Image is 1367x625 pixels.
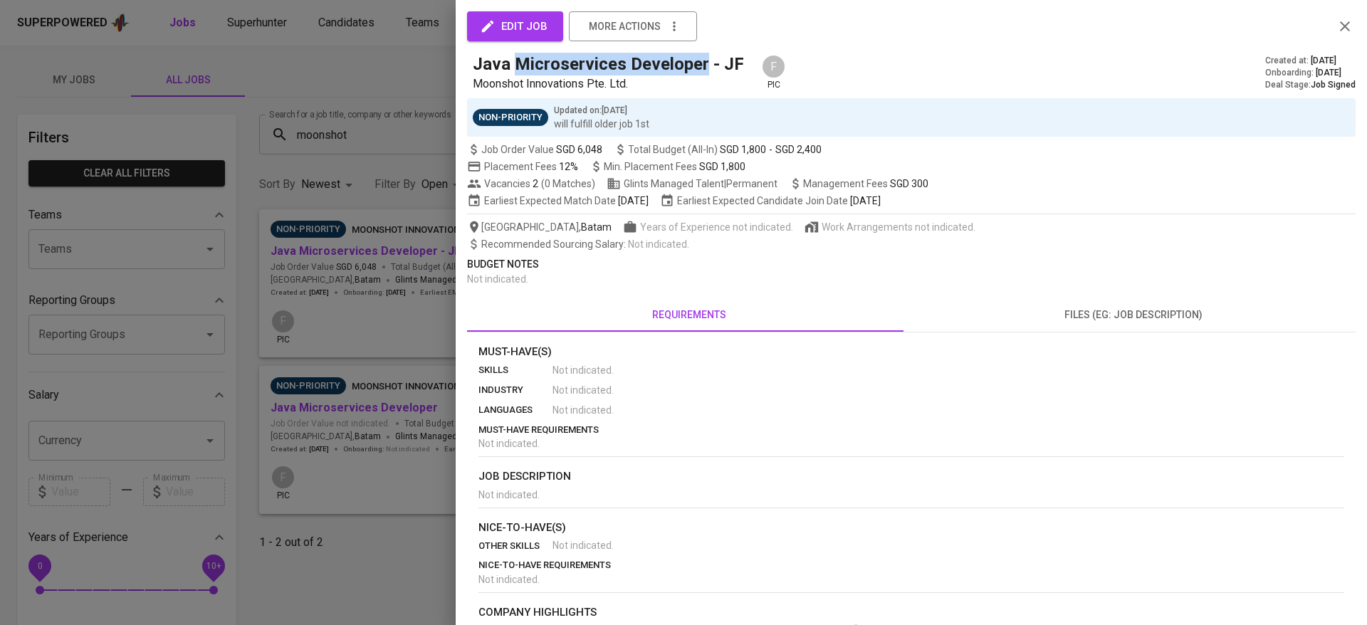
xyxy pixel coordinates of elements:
span: Not indicated . [552,363,614,377]
p: Budget Notes [467,257,1356,272]
button: edit job [467,11,563,41]
span: Not indicated . [552,403,614,417]
span: SGD 2,400 [775,142,822,157]
span: files (eg: job description) [920,306,1347,324]
span: Earliest Expected Match Date [467,194,649,208]
h5: Java Microservices Developer - JF [473,53,744,75]
span: Job Order Value [467,142,602,157]
span: Glints Managed Talent | Permanent [607,177,777,191]
span: Batam [581,220,612,234]
div: F [761,54,786,79]
span: Job Signed [1311,80,1356,90]
span: Not indicated . [628,238,689,250]
span: Not indicated . [552,538,614,552]
span: [DATE] [850,194,881,208]
span: [DATE] [1311,55,1336,67]
span: Not indicated . [478,489,540,500]
span: Non-Priority [473,111,548,125]
p: skills [478,363,552,377]
p: job description [478,468,1344,485]
span: Earliest Expected Candidate Join Date [660,194,881,208]
p: nice-to-have(s) [478,520,1344,536]
div: pic [761,54,786,91]
span: Not indicated . [478,574,540,585]
span: Not indicated . [552,383,614,397]
p: languages [478,403,552,417]
div: Deal Stage : [1265,79,1356,91]
span: [GEOGRAPHIC_DATA] , [467,220,612,234]
p: will fulfill older job 1st [554,117,649,131]
p: industry [478,383,552,397]
button: more actions [569,11,697,41]
span: Min. Placement Fees [604,161,745,172]
span: Management Fees [803,178,928,189]
span: Total Budget (All-In) [614,142,822,157]
p: Updated on : [DATE] [554,104,649,117]
p: company highlights [478,604,1344,621]
span: Not indicated . [467,273,528,285]
p: must-have requirements [478,423,1344,437]
span: 12% [559,161,578,172]
p: other skills [478,539,552,553]
span: Work Arrangements not indicated. [822,220,975,234]
span: 2 [530,177,538,191]
span: - [769,142,772,157]
span: [DATE] [618,194,649,208]
span: Not indicated . [478,438,540,449]
span: Recommended Sourcing Salary : [481,238,628,250]
span: SGD 1,800 [720,142,766,157]
span: [DATE] [1316,67,1341,79]
span: Years of Experience not indicated. [640,220,793,234]
span: Placement Fees [484,161,578,172]
div: Onboarding : [1265,67,1356,79]
span: Moonshot Innovations Pte. Ltd. [473,77,628,90]
span: edit job [483,17,548,36]
p: nice-to-have requirements [478,558,1344,572]
span: SGD 6,048 [556,142,602,157]
span: SGD 300 [890,178,928,189]
span: requirements [476,306,903,324]
p: Must-Have(s) [478,344,1344,360]
span: SGD 1,800 [699,161,745,172]
span: more actions [589,18,661,36]
span: Vacancies ( 0 Matches ) [467,177,595,191]
div: Created at : [1265,55,1356,67]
